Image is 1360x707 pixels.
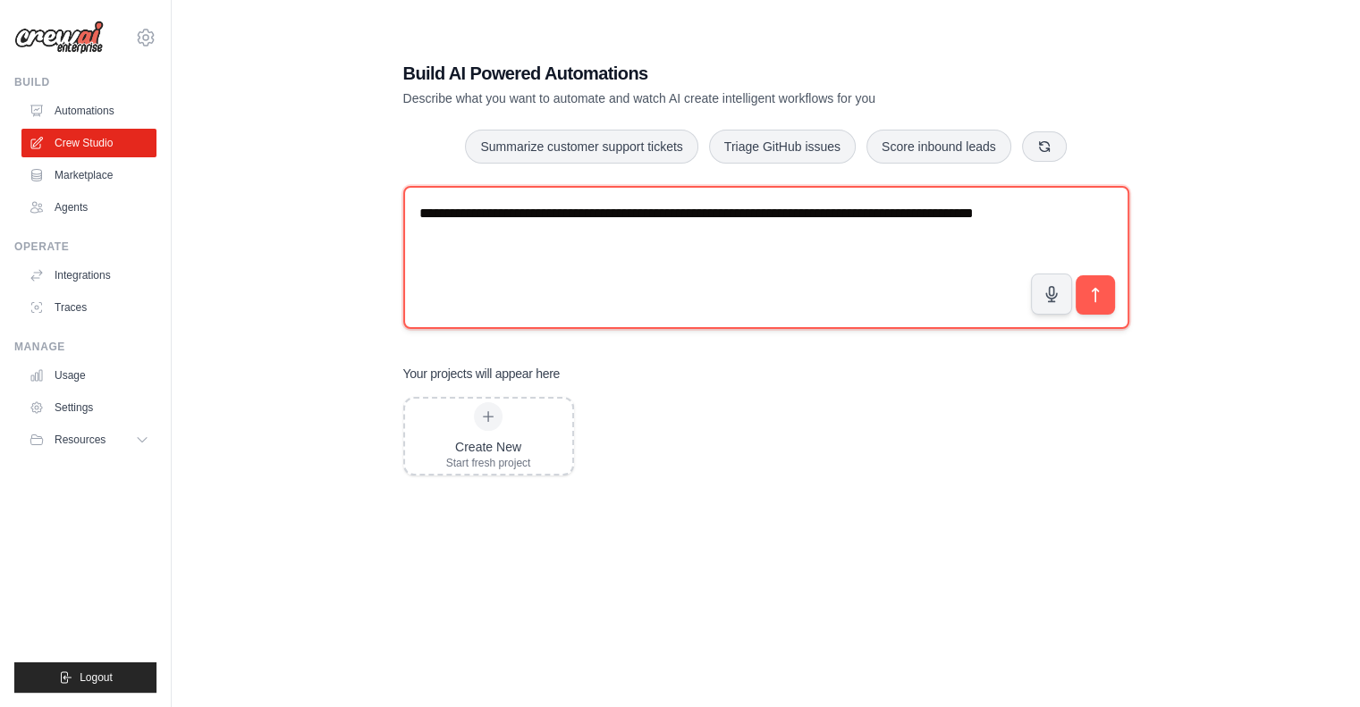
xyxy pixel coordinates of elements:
[21,393,156,422] a: Settings
[21,129,156,157] a: Crew Studio
[866,130,1011,164] button: Score inbound leads
[14,75,156,89] div: Build
[21,97,156,125] a: Automations
[21,293,156,322] a: Traces
[14,340,156,354] div: Manage
[403,61,1004,86] h1: Build AI Powered Automations
[709,130,856,164] button: Triage GitHub issues
[1031,274,1072,315] button: Click to speak your automation idea
[21,261,156,290] a: Integrations
[55,433,106,447] span: Resources
[446,456,531,470] div: Start fresh project
[14,240,156,254] div: Operate
[21,361,156,390] a: Usage
[80,670,113,685] span: Logout
[14,21,104,55] img: Logo
[21,425,156,454] button: Resources
[446,438,531,456] div: Create New
[21,161,156,189] a: Marketplace
[14,662,156,693] button: Logout
[1271,621,1360,707] iframe: Chat Widget
[1022,131,1067,162] button: Get new suggestions
[403,89,1004,107] p: Describe what you want to automate and watch AI create intelligent workflows for you
[403,365,561,383] h3: Your projects will appear here
[21,193,156,222] a: Agents
[465,130,697,164] button: Summarize customer support tickets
